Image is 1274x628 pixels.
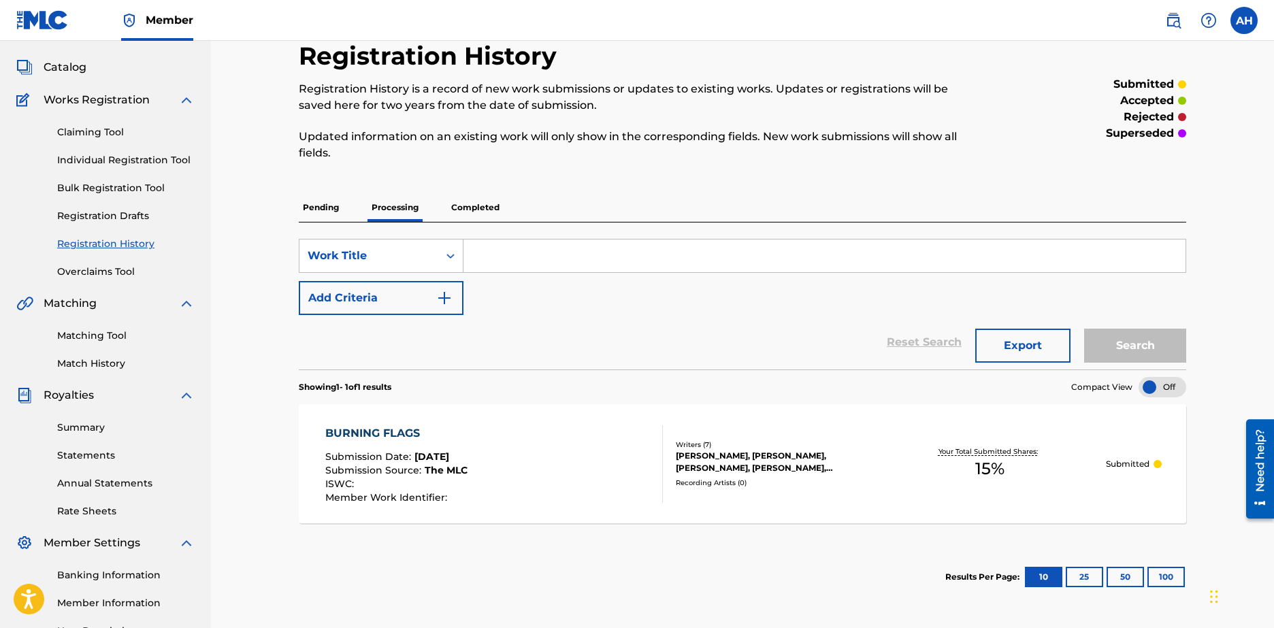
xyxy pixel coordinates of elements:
[16,535,33,551] img: Member Settings
[299,193,343,222] p: Pending
[676,450,874,474] div: [PERSON_NAME], [PERSON_NAME], [PERSON_NAME], [PERSON_NAME], [PERSON_NAME], [PERSON_NAME], [PERSON...
[146,12,193,28] span: Member
[1160,7,1187,34] a: Public Search
[1066,567,1103,587] button: 25
[414,450,449,463] span: [DATE]
[44,59,86,76] span: Catalog
[44,387,94,403] span: Royalties
[1230,7,1258,34] div: User Menu
[16,387,33,403] img: Royalties
[425,464,468,476] span: The MLC
[1147,567,1185,587] button: 100
[1124,109,1174,125] p: rejected
[447,193,504,222] p: Completed
[16,59,86,76] a: CatalogCatalog
[57,476,195,491] a: Annual Statements
[178,92,195,108] img: expand
[325,464,425,476] span: Submission Source :
[16,59,33,76] img: Catalog
[367,193,423,222] p: Processing
[44,535,140,551] span: Member Settings
[1071,381,1132,393] span: Compact View
[1106,458,1149,470] p: Submitted
[178,535,195,551] img: expand
[299,129,982,161] p: Updated information on an existing work will only show in the corresponding fields. New work subm...
[57,504,195,518] a: Rate Sheets
[44,295,97,312] span: Matching
[308,248,430,264] div: Work Title
[16,10,69,30] img: MLC Logo
[299,81,982,114] p: Registration History is a record of new work submissions or updates to existing works. Updates or...
[975,329,1071,363] button: Export
[1113,76,1174,93] p: submitted
[1120,93,1174,109] p: accepted
[1210,576,1218,617] div: Drag
[57,329,195,343] a: Matching Tool
[57,568,195,582] a: Banking Information
[57,448,195,463] a: Statements
[57,265,195,279] a: Overclaims Tool
[57,125,195,139] a: Claiming Tool
[1195,7,1222,34] div: Help
[57,237,195,251] a: Registration History
[178,387,195,403] img: expand
[299,41,563,71] h2: Registration History
[436,290,453,306] img: 9d2ae6d4665cec9f34b9.svg
[299,281,463,315] button: Add Criteria
[57,420,195,435] a: Summary
[57,209,195,223] a: Registration Drafts
[1025,567,1062,587] button: 10
[938,446,1041,457] p: Your Total Submitted Shares:
[1106,125,1174,142] p: superseded
[57,357,195,371] a: Match History
[945,571,1023,583] p: Results Per Page:
[299,381,391,393] p: Showing 1 - 1 of 1 results
[16,92,34,108] img: Works Registration
[178,295,195,312] img: expand
[16,295,33,312] img: Matching
[121,12,137,29] img: Top Rightsholder
[1165,12,1181,29] img: search
[1206,563,1274,628] iframe: Chat Widget
[16,27,99,43] a: SummarySummary
[676,478,874,488] div: Recording Artists ( 0 )
[57,153,195,167] a: Individual Registration Tool
[44,92,150,108] span: Works Registration
[325,491,451,503] span: Member Work Identifier :
[299,404,1186,523] a: BURNING FLAGSSubmission Date:[DATE]Submission Source:The MLCISWC:Member Work Identifier:Writers (...
[299,239,1186,369] form: Search Form
[57,181,195,195] a: Bulk Registration Tool
[325,478,357,490] span: ISWC :
[325,425,468,442] div: BURNING FLAGS
[676,440,874,450] div: Writers ( 7 )
[1200,12,1217,29] img: help
[975,457,1004,481] span: 15 %
[325,450,414,463] span: Submission Date :
[57,596,195,610] a: Member Information
[1236,414,1274,524] iframe: Resource Center
[1107,567,1144,587] button: 50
